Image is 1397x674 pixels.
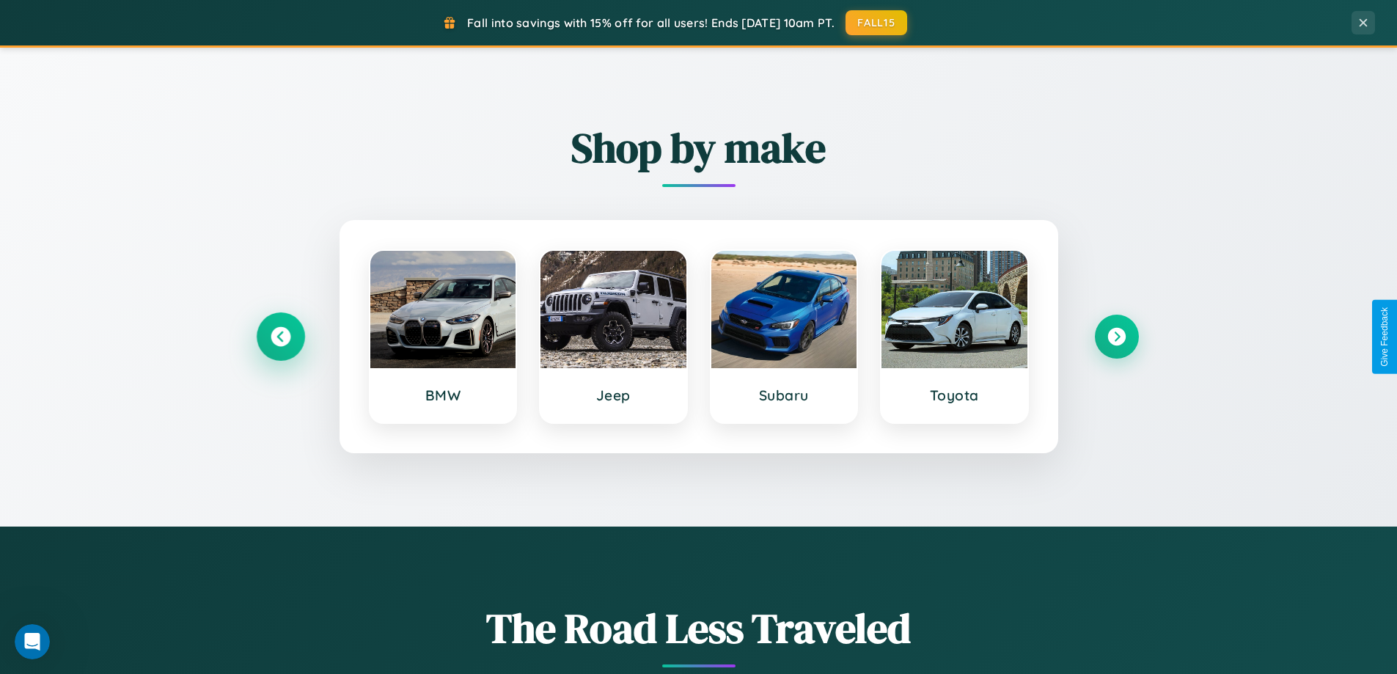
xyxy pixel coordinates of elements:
[385,387,502,404] h3: BMW
[259,600,1139,656] h1: The Road Less Traveled
[555,387,672,404] h3: Jeep
[726,387,843,404] h3: Subaru
[15,624,50,659] iframe: Intercom live chat
[259,120,1139,176] h2: Shop by make
[1379,307,1390,367] div: Give Feedback
[467,15,835,30] span: Fall into savings with 15% off for all users! Ends [DATE] 10am PT.
[896,387,1013,404] h3: Toyota
[846,10,907,35] button: FALL15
